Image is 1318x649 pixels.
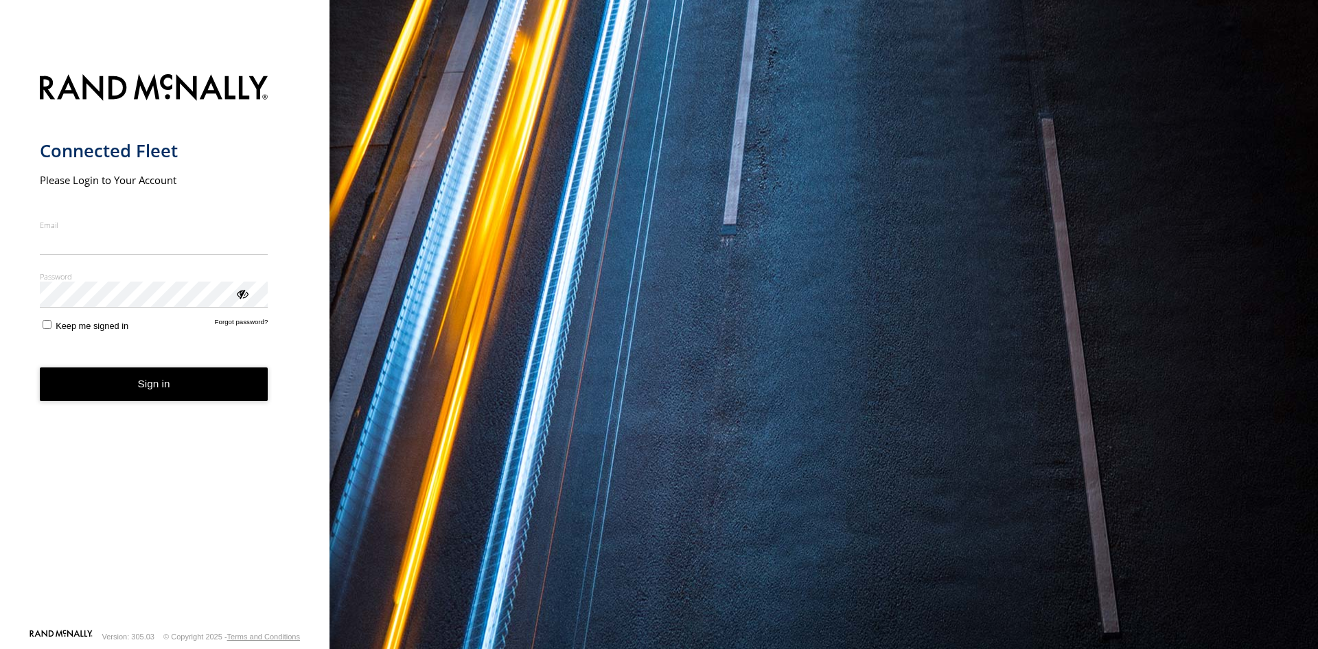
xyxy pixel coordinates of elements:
a: Visit our Website [30,630,93,644]
label: Email [40,220,268,230]
div: Version: 305.03 [102,633,154,641]
a: Forgot password? [215,318,268,331]
div: © Copyright 2025 - [163,633,300,641]
a: Terms and Conditions [227,633,300,641]
h1: Connected Fleet [40,139,268,162]
img: Rand McNally [40,71,268,106]
input: Keep me signed in [43,320,51,329]
form: main [40,66,290,628]
label: Password [40,271,268,282]
h2: Please Login to Your Account [40,173,268,187]
span: Keep me signed in [56,321,128,331]
button: Sign in [40,367,268,401]
div: ViewPassword [235,286,248,300]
